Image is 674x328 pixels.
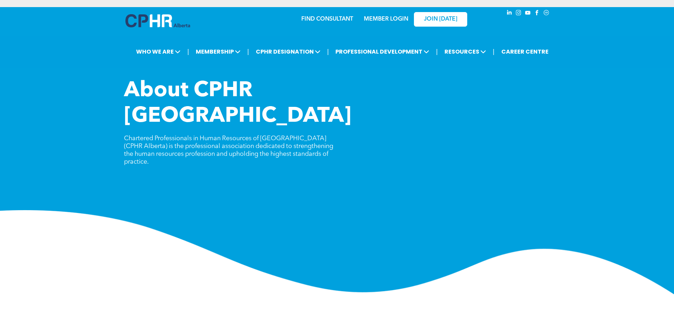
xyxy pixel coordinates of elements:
span: Chartered Professionals in Human Resources of [GEOGRAPHIC_DATA] (CPHR Alberta) is the professiona... [124,135,333,165]
span: JOIN [DATE] [424,16,457,23]
a: instagram [515,9,523,18]
a: linkedin [506,9,513,18]
li: | [327,44,329,59]
a: facebook [533,9,541,18]
span: RESOURCES [442,45,488,58]
li: | [187,44,189,59]
img: A blue and white logo for cp alberta [125,14,190,27]
span: CPHR DESIGNATION [254,45,323,58]
span: MEMBERSHIP [194,45,243,58]
span: WHO WE ARE [134,45,183,58]
a: MEMBER LOGIN [364,16,408,22]
a: FIND CONSULTANT [301,16,353,22]
a: CAREER CENTRE [499,45,551,58]
a: youtube [524,9,532,18]
li: | [436,44,438,59]
a: JOIN [DATE] [414,12,467,27]
li: | [247,44,249,59]
span: About CPHR [GEOGRAPHIC_DATA] [124,80,351,127]
a: Social network [543,9,550,18]
li: | [493,44,495,59]
span: PROFESSIONAL DEVELOPMENT [333,45,431,58]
